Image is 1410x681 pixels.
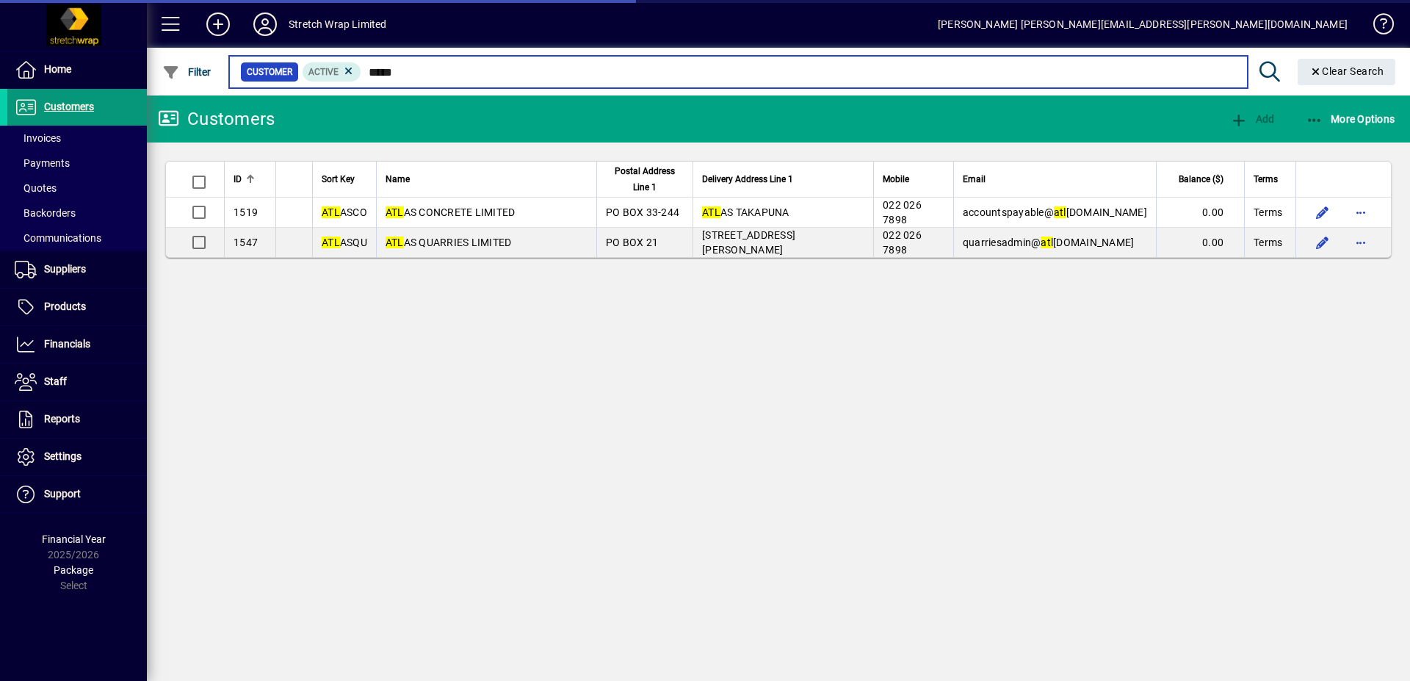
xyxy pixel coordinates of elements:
span: Filter [162,66,211,78]
a: Payments [7,151,147,176]
button: More options [1349,231,1373,254]
span: Home [44,63,71,75]
a: Support [7,476,147,513]
span: Balance ($) [1179,171,1223,187]
a: Knowledge Base [1362,3,1392,51]
span: Quotes [15,182,57,194]
em: ATL [702,206,720,218]
button: Add [195,11,242,37]
span: Email [963,171,986,187]
button: More options [1349,201,1373,224]
div: Stretch Wrap Limited [289,12,387,36]
span: quarriesadmin@ [DOMAIN_NAME] [963,237,1135,248]
span: Terms [1254,205,1282,220]
a: Communications [7,226,147,251]
a: Backorders [7,201,147,226]
span: 1547 [234,237,258,248]
em: ATL [322,237,340,248]
div: Customers [158,107,275,131]
div: ID [234,171,267,187]
em: ATL [386,237,404,248]
span: Staff [44,375,67,387]
a: Suppliers [7,251,147,288]
em: atl [1041,237,1053,248]
span: Mobile [883,171,909,187]
span: AS CONCRETE LIMITED [386,206,516,218]
span: Support [44,488,81,500]
span: More Options [1306,113,1395,125]
button: Clear [1298,59,1396,85]
span: AS TAKAPUNA [702,206,789,218]
span: Invoices [15,132,61,144]
span: accountspayable@ [DOMAIN_NAME] [963,206,1147,218]
span: 022 026 7898 [883,199,922,226]
span: Clear Search [1309,65,1384,77]
span: Terms [1254,235,1282,250]
span: Settings [44,450,82,462]
span: Delivery Address Line 1 [702,171,793,187]
em: ATL [386,206,404,218]
span: Add [1230,113,1274,125]
span: Products [44,300,86,312]
span: Communications [15,232,101,244]
span: [STREET_ADDRESS][PERSON_NAME] [702,229,795,256]
span: Terms [1254,171,1278,187]
div: Mobile [883,171,944,187]
span: AS QUARRIES LIMITED [386,237,512,248]
a: Products [7,289,147,325]
span: 1519 [234,206,258,218]
span: Postal Address Line 1 [606,163,684,195]
div: Email [963,171,1147,187]
span: Financial Year [42,533,106,545]
span: Backorders [15,207,76,219]
button: Edit [1311,201,1334,224]
span: ID [234,171,242,187]
td: 0.00 [1156,228,1244,257]
span: Financials [44,338,90,350]
div: [PERSON_NAME] [PERSON_NAME][EMAIL_ADDRESS][PERSON_NAME][DOMAIN_NAME] [938,12,1348,36]
span: ASCO [322,206,367,218]
a: Staff [7,364,147,400]
a: Home [7,51,147,88]
span: Customers [44,101,94,112]
a: Settings [7,439,147,475]
button: Profile [242,11,289,37]
a: Reports [7,401,147,438]
div: Balance ($) [1165,171,1237,187]
span: Payments [15,157,70,169]
button: More Options [1302,106,1399,132]
em: atl [1054,206,1066,218]
a: Invoices [7,126,147,151]
button: Add [1226,106,1278,132]
a: Financials [7,326,147,363]
span: 022 026 7898 [883,229,922,256]
span: Active [308,67,339,77]
button: Edit [1311,231,1334,254]
mat-chip: Activation Status: Active [303,62,361,82]
span: Package [54,564,93,576]
span: Customer [247,65,292,79]
span: Reports [44,413,80,425]
a: Quotes [7,176,147,201]
span: Sort Key [322,171,355,187]
span: PO BOX 21 [606,237,658,248]
button: Filter [159,59,215,85]
div: Name [386,171,587,187]
span: PO BOX 33-244 [606,206,679,218]
td: 0.00 [1156,198,1244,228]
span: ASQU [322,237,367,248]
em: ATL [322,206,340,218]
span: Suppliers [44,263,86,275]
span: Name [386,171,410,187]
